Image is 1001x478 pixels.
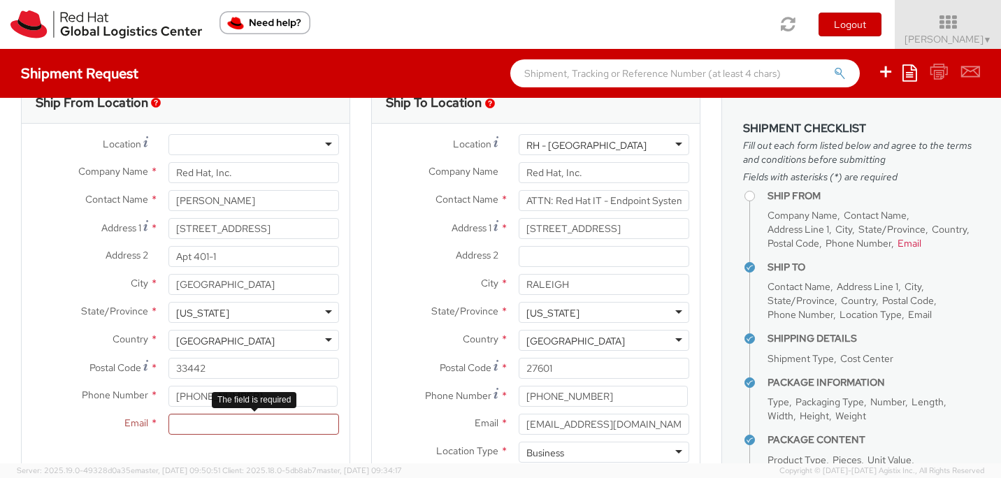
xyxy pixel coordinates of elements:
[768,191,980,201] h4: Ship From
[103,138,141,150] span: Location
[768,209,837,222] span: Company Name
[768,377,980,388] h4: Package Information
[21,66,138,81] h4: Shipment Request
[768,280,830,293] span: Contact Name
[453,138,491,150] span: Location
[768,435,980,445] h4: Package Content
[78,165,148,178] span: Company Name
[743,138,980,166] span: Fill out each form listed below and agree to the terms and conditions before submitting
[82,389,148,401] span: Phone Number
[867,454,912,466] span: Unit Value
[425,389,491,402] span: Phone Number
[113,333,148,345] span: Country
[768,396,789,408] span: Type
[219,11,310,34] button: Need help?
[452,222,491,234] span: Address 1
[768,308,833,321] span: Phone Number
[436,444,498,457] span: Location Type
[840,352,893,365] span: Cost Center
[912,396,944,408] span: Length
[89,361,141,374] span: Postal Code
[510,59,860,87] input: Shipment, Tracking or Reference Number (at least 4 chars)
[176,306,229,320] div: [US_STATE]
[429,165,498,178] span: Company Name
[176,334,275,348] div: [GEOGRAPHIC_DATA]
[932,223,967,236] span: Country
[317,465,402,475] span: master, [DATE] 09:34:17
[779,465,984,477] span: Copyright © [DATE]-[DATE] Agistix Inc., All Rights Reserved
[481,277,498,289] span: City
[456,249,498,261] span: Address 2
[435,193,498,205] span: Contact Name
[743,122,980,135] h3: Shipment Checklist
[17,465,220,475] span: Server: 2025.19.0-49328d0a35e
[386,96,482,110] h3: Ship To Location
[768,262,980,273] h4: Ship To
[440,361,491,374] span: Postal Code
[212,392,296,408] div: The field is required
[124,417,148,429] span: Email
[526,306,579,320] div: [US_STATE]
[475,417,498,429] span: Email
[81,305,148,317] span: State/Province
[795,396,864,408] span: Packaging Type
[898,237,921,249] span: Email
[844,209,907,222] span: Contact Name
[131,277,148,289] span: City
[840,308,902,321] span: Location Type
[463,333,498,345] span: Country
[905,33,992,45] span: [PERSON_NAME]
[858,223,926,236] span: State/Province
[85,193,148,205] span: Contact Name
[768,410,793,422] span: Width
[819,13,881,36] button: Logout
[841,294,876,307] span: Country
[768,294,835,307] span: State/Province
[101,222,141,234] span: Address 1
[768,237,819,249] span: Postal Code
[222,465,402,475] span: Client: 2025.18.0-5db8ab7
[135,465,220,475] span: master, [DATE] 09:50:51
[908,308,932,321] span: Email
[106,249,148,261] span: Address 2
[870,396,905,408] span: Number
[835,410,866,422] span: Weight
[768,454,826,466] span: Product Type
[743,170,980,184] span: Fields with asterisks (*) are required
[768,333,980,344] h4: Shipping Details
[526,446,564,460] div: Business
[768,352,834,365] span: Shipment Type
[984,34,992,45] span: ▼
[882,294,934,307] span: Postal Code
[826,237,891,249] span: Phone Number
[768,223,829,236] span: Address Line 1
[835,223,852,236] span: City
[36,96,148,110] h3: Ship From Location
[431,305,498,317] span: State/Province
[837,280,898,293] span: Address Line 1
[800,410,829,422] span: Height
[833,454,861,466] span: Pieces
[526,334,625,348] div: [GEOGRAPHIC_DATA]
[526,138,647,152] div: RH - [GEOGRAPHIC_DATA]
[10,10,202,38] img: rh-logistics-00dfa346123c4ec078e1.svg
[905,280,921,293] span: City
